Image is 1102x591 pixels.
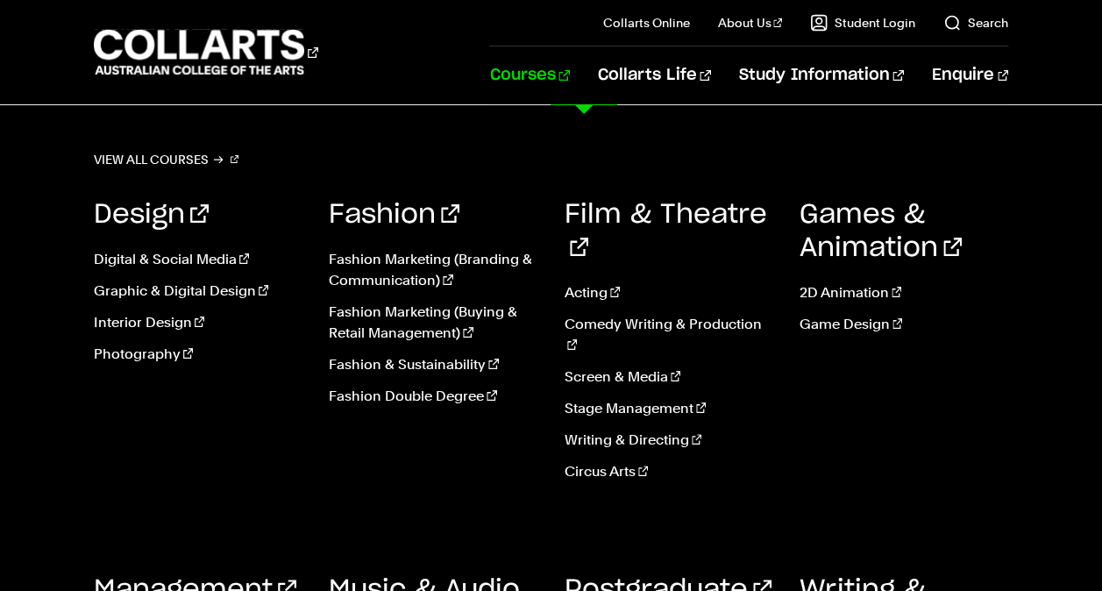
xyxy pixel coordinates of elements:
[329,302,537,344] a: Fashion Marketing (Buying & Retail Management)
[932,46,1008,104] a: Enquire
[94,344,302,365] a: Photography
[598,46,711,104] a: Collarts Life
[603,14,690,32] a: Collarts Online
[94,281,302,302] a: Graphic & Digital Design
[810,14,915,32] a: Student Login
[329,386,537,407] a: Fashion Double Degree
[565,461,773,482] a: Circus Arts
[943,14,1008,32] a: Search
[739,46,904,104] a: Study Information
[565,314,773,356] a: Comedy Writing & Production
[94,249,302,270] a: Digital & Social Media
[489,46,569,104] a: Courses
[565,367,773,388] a: Screen & Media
[800,314,1008,335] a: Game Design
[565,430,773,451] a: Writing & Directing
[94,147,239,172] a: View all courses
[94,202,209,228] a: Design
[718,14,783,32] a: About Us
[565,282,773,303] a: Acting
[94,312,302,333] a: Interior Design
[800,282,1008,303] a: 2D Animation
[329,249,537,291] a: Fashion Marketing (Branding & Communication)
[565,202,767,261] a: Film & Theatre
[329,202,459,228] a: Fashion
[565,398,773,419] a: Stage Management
[800,202,962,261] a: Games & Animation
[94,27,318,77] div: Go to homepage
[329,354,537,375] a: Fashion & Sustainability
